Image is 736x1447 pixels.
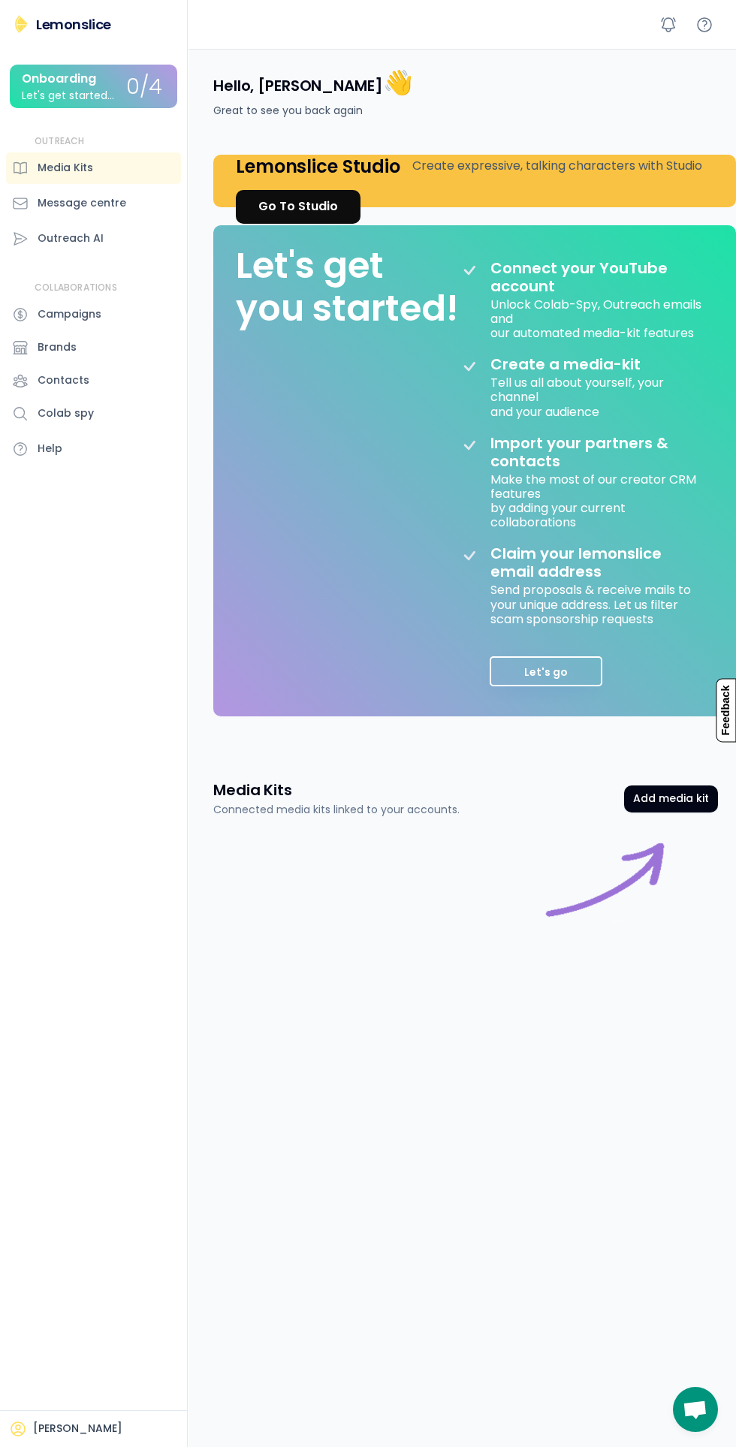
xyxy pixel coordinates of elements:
div: Message centre [38,195,126,211]
div: OUTREACH [35,135,85,148]
div: Help [38,441,62,457]
div: Outreach AI [38,231,104,246]
img: Lemonslice [12,15,30,33]
div: Import your partners & contacts [490,434,702,470]
font: 👋 [383,65,413,99]
div: Connected media kits linked to your accounts. [213,802,460,818]
button: Add media kit [624,785,718,812]
div: Go To Studio [258,197,338,216]
div: Onboarding [22,72,96,86]
div: Great to see you back again [213,103,363,119]
div: Lemonslice [36,15,111,34]
div: Media Kits [38,160,93,176]
div: Let's get started... [22,90,114,101]
div: Send proposals & receive mails to your unique address. Let us filter scam sponsorship requests [490,580,702,626]
button: Let's go [490,656,602,686]
div: Contacts [38,372,89,388]
div: Brands [38,339,77,355]
div: Let's get you started! [236,244,458,330]
div: Claim your lemonslice email address [490,544,702,580]
div: Connect your YouTube account [490,259,702,295]
div: Create expressive, talking characters with Studio [412,157,702,175]
a: Open chat [673,1387,718,1432]
div: Create a media-kit [490,355,678,373]
h4: Hello, [PERSON_NAME] [213,67,412,98]
div: COLLABORATIONS [35,282,117,294]
h3: Media Kits [213,779,292,800]
div: Start here [538,836,673,971]
h4: Lemonslice Studio [236,155,400,178]
div: [PERSON_NAME] [33,1421,122,1436]
a: Go To Studio [236,190,360,224]
img: connect%20image%20purple.gif [538,836,673,971]
div: Campaigns [38,306,101,322]
div: Colab spy [38,405,94,421]
div: Tell us all about yourself, your channel and your audience [490,373,702,419]
div: 0/4 [126,76,162,99]
div: Make the most of our creator CRM features by adding your current collaborations [490,470,702,530]
div: Unlock Colab-Spy, Outreach emails and our automated media-kit features [490,295,702,341]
